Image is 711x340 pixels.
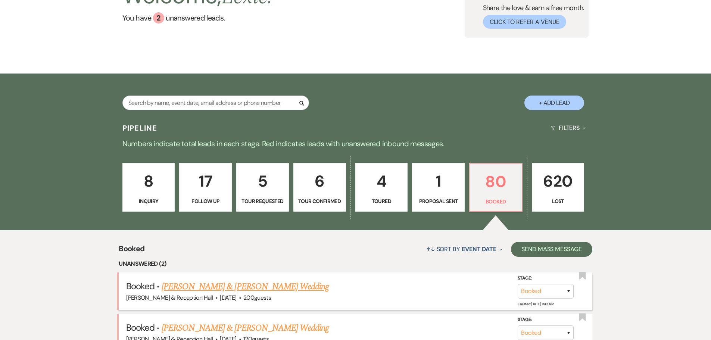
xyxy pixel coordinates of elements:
[518,274,574,283] label: Stage:
[360,197,403,205] p: Toured
[241,169,284,194] p: 5
[119,259,592,269] li: Unanswered (2)
[360,169,403,194] p: 4
[119,243,144,259] span: Booked
[537,197,580,205] p: Lost
[518,316,574,324] label: Stage:
[126,294,213,302] span: [PERSON_NAME] & Reception Hall
[126,280,155,292] span: Booked
[293,163,346,212] a: 6Tour Confirmed
[355,163,408,212] a: 4Toured
[462,245,496,253] span: Event Date
[122,96,309,110] input: Search by name, event date, email address or phone number
[298,197,341,205] p: Tour Confirmed
[417,169,460,194] p: 1
[126,322,155,333] span: Booked
[524,96,584,110] button: + Add Lead
[122,12,273,24] a: You have 2 unanswered leads.
[426,245,435,253] span: ↑↓
[220,294,236,302] span: [DATE]
[87,138,624,150] p: Numbers indicate total leads in each stage. Red indicates leads with unanswered inbound messages.
[474,197,517,206] p: Booked
[532,163,584,212] a: 620Lost
[127,197,170,205] p: Inquiry
[298,169,341,194] p: 6
[236,163,289,212] a: 5Tour Requested
[122,163,175,212] a: 8Inquiry
[184,169,227,194] p: 17
[122,123,158,133] h3: Pipeline
[162,321,329,335] a: [PERSON_NAME] & [PERSON_NAME] Wedding
[511,242,592,257] button: Send Mass Message
[162,280,329,293] a: [PERSON_NAME] & [PERSON_NAME] Wedding
[474,169,517,194] p: 80
[179,163,232,212] a: 17Follow Up
[412,163,465,212] a: 1Proposal Sent
[518,302,554,306] span: Created: [DATE] 11:43 AM
[127,169,170,194] p: 8
[184,197,227,205] p: Follow Up
[483,15,566,29] button: Click to Refer a Venue
[241,197,284,205] p: Tour Requested
[153,12,164,24] div: 2
[243,294,271,302] span: 200 guests
[423,239,505,259] button: Sort By Event Date
[417,197,460,205] p: Proposal Sent
[537,169,580,194] p: 620
[469,163,523,212] a: 80Booked
[548,118,589,138] button: Filters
